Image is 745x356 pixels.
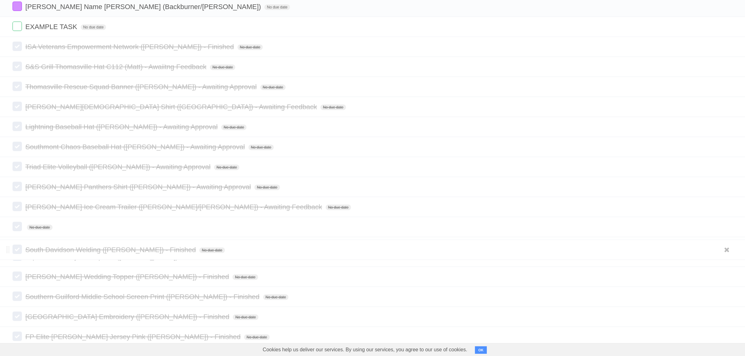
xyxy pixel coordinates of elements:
[25,293,261,301] span: Southern Guilford Middle School Screen Print ([PERSON_NAME]) - Finished
[25,43,235,51] span: ISA Veterans Empowerment Network ([PERSON_NAME]) - Finished
[25,183,253,191] span: [PERSON_NAME] Panthers Shirt ([PERSON_NAME]) - Awaiting Approval
[320,104,346,110] span: No due date
[25,3,263,11] span: [PERSON_NAME] Name [PERSON_NAME] (Backburner/[PERSON_NAME])
[13,102,22,111] label: Done
[13,122,22,131] label: Done
[13,312,22,321] label: Done
[25,273,231,281] span: [PERSON_NAME] Wedding Topper ([PERSON_NAME]) - Finished
[25,63,208,71] span: S&S Grill Thomasville Hat C112 (Matt) - Awaiitng Feedback
[221,125,247,130] span: No due date
[13,272,22,281] label: Done
[13,2,22,11] label: Done
[214,165,239,170] span: No due date
[13,42,22,51] label: Done
[237,44,263,50] span: No due date
[210,64,235,70] span: No due date
[233,314,258,320] span: No due date
[264,4,290,10] span: No due date
[326,205,351,210] span: No due date
[25,246,197,254] span: South Davidson Welding ([PERSON_NAME]) - Finished
[81,24,106,30] span: No due date
[13,162,22,171] label: Done
[13,82,22,91] label: Done
[13,222,22,231] label: Done
[260,84,286,90] span: No due date
[475,346,487,354] button: OK
[244,334,269,340] span: No due date
[25,203,324,211] span: [PERSON_NAME] Ice Cream Trailer ([PERSON_NAME]/[PERSON_NAME]) - Awaiting Feedback
[13,142,22,151] label: Done
[13,22,22,31] label: Done
[25,313,231,321] span: [GEOGRAPHIC_DATA] Embroidery ([PERSON_NAME]) - Finished
[25,163,212,171] span: Triad Elite Volleyball ([PERSON_NAME]) - Awaiting Approval
[25,23,79,31] span: EXAMPLE TASK
[25,103,319,111] span: [PERSON_NAME][DEMOGRAPHIC_DATA] Shirt ([GEOGRAPHIC_DATA]) - Awaiting Feedback
[199,247,225,253] span: No due date
[13,62,22,71] label: Done
[13,292,22,301] label: Done
[13,332,22,341] label: Done
[13,202,22,211] label: Done
[13,245,22,254] label: Done
[13,182,22,191] label: Done
[248,145,274,150] span: No due date
[254,185,280,190] span: No due date
[25,143,246,151] span: Southmont Chaos Baseball Hat ([PERSON_NAME]) - Awaiting Approval
[27,225,52,230] span: No due date
[25,83,258,91] span: Thomasville Rescue Squad Banner ([PERSON_NAME]) - Awaiting Approval
[263,294,288,300] span: No due date
[232,274,258,280] span: No due date
[25,333,242,341] span: FP Elite [PERSON_NAME] Jersey Pink ([PERSON_NAME]) - Finished
[257,343,474,356] span: Cookies help us deliver our services. By using our services, you agree to our use of cookies.
[25,123,219,131] span: Lightning Baseball Hat ([PERSON_NAME]) - Awaiting Approval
